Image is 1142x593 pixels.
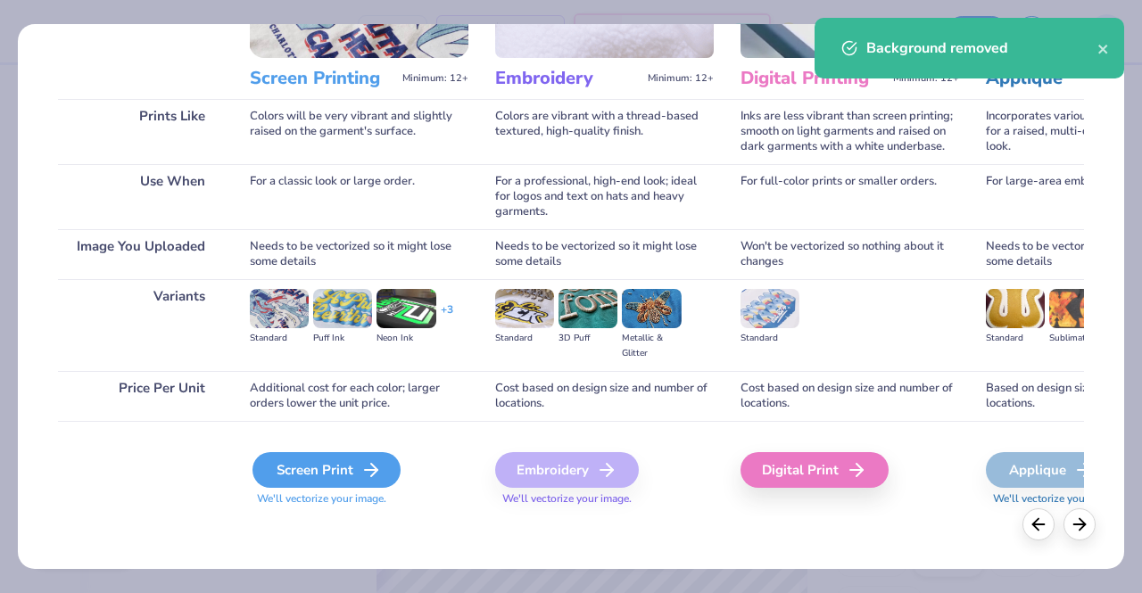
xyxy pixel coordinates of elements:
[741,99,959,164] div: Inks are less vibrant than screen printing; smooth on light garments and raised on dark garments ...
[252,452,401,488] div: Screen Print
[986,452,1117,488] div: Applique
[495,452,639,488] div: Embroidery
[250,164,468,229] div: For a classic look or large order.
[741,67,886,90] h3: Digital Printing
[741,371,959,421] div: Cost based on design size and number of locations.
[986,289,1045,328] img: Standard
[250,99,468,164] div: Colors will be very vibrant and slightly raised on the garment's surface.
[559,289,617,328] img: 3D Puff
[313,289,372,328] img: Puff Ink
[495,67,641,90] h3: Embroidery
[58,99,223,164] div: Prints Like
[866,37,1097,59] div: Background removed
[741,229,959,279] div: Won't be vectorized so nothing about it changes
[250,67,395,90] h3: Screen Printing
[1049,289,1108,328] img: Sublimated
[495,491,714,507] span: We'll vectorize your image.
[58,164,223,229] div: Use When
[250,229,468,279] div: Needs to be vectorized so it might lose some details
[58,229,223,279] div: Image You Uploaded
[58,371,223,421] div: Price Per Unit
[250,289,309,328] img: Standard
[402,72,468,85] span: Minimum: 12+
[1097,37,1110,59] button: close
[1049,331,1108,346] div: Sublimated
[250,331,309,346] div: Standard
[250,491,468,507] span: We'll vectorize your image.
[495,99,714,164] div: Colors are vibrant with a thread-based textured, high-quality finish.
[741,289,799,328] img: Standard
[495,371,714,421] div: Cost based on design size and number of locations.
[622,331,681,361] div: Metallic & Glitter
[648,72,714,85] span: Minimum: 12+
[986,331,1045,346] div: Standard
[741,164,959,229] div: For full-color prints or smaller orders.
[622,289,681,328] img: Metallic & Glitter
[495,164,714,229] div: For a professional, high-end look; ideal for logos and text on hats and heavy garments.
[58,279,223,371] div: Variants
[495,229,714,279] div: Needs to be vectorized so it might lose some details
[495,289,554,328] img: Standard
[495,331,554,346] div: Standard
[741,452,889,488] div: Digital Print
[250,371,468,421] div: Additional cost for each color; larger orders lower the unit price.
[741,331,799,346] div: Standard
[559,331,617,346] div: 3D Puff
[441,302,453,333] div: + 3
[377,289,435,328] img: Neon Ink
[377,331,435,346] div: Neon Ink
[313,331,372,346] div: Puff Ink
